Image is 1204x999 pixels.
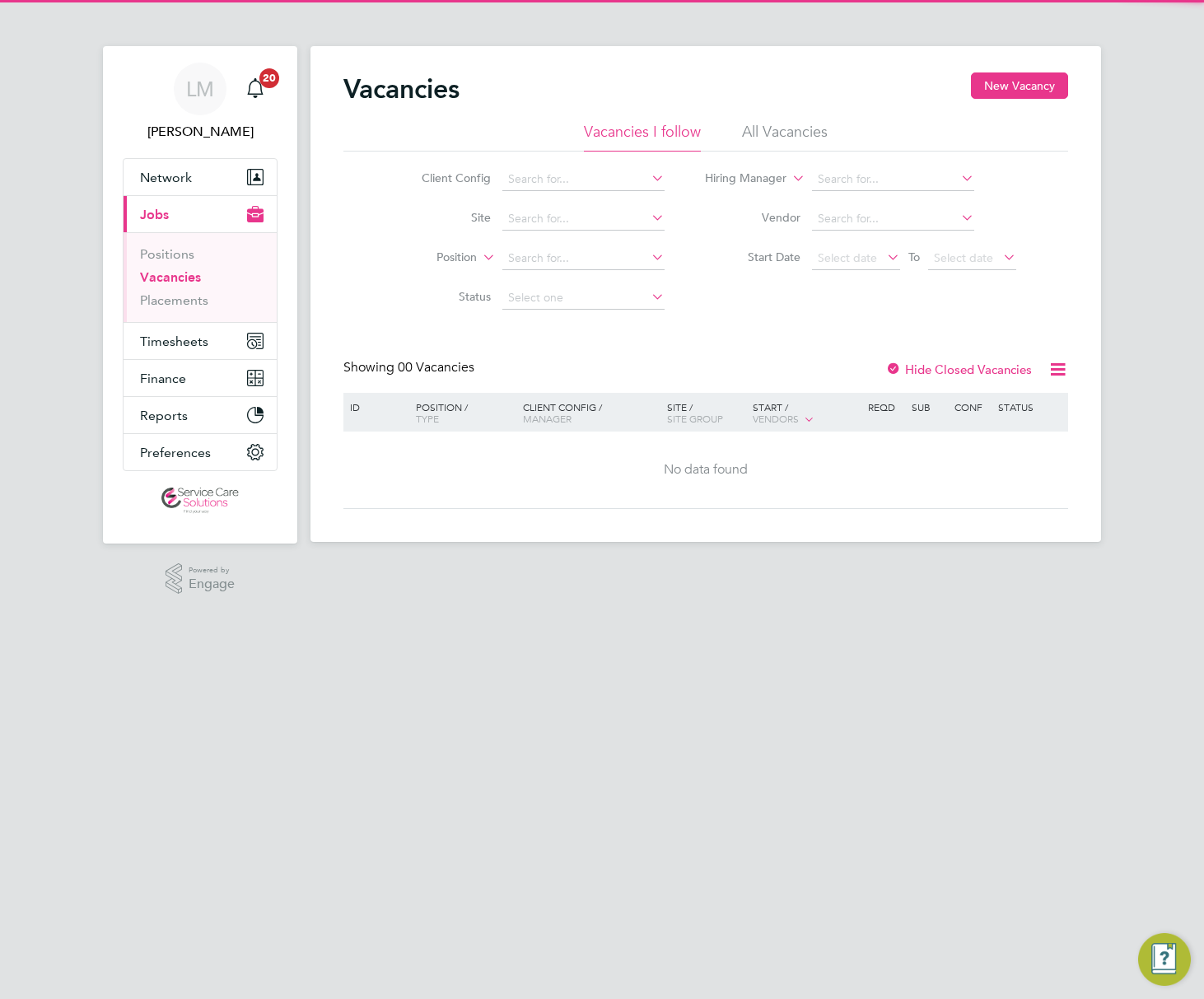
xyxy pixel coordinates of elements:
[140,246,194,262] a: Positions
[140,371,186,386] span: Finance
[416,412,439,425] span: Type
[502,208,665,231] input: Search for...
[140,445,211,460] span: Preferences
[950,393,993,421] div: Conf
[103,46,297,544] nav: Main navigation
[343,359,478,376] div: Showing
[706,250,800,264] label: Start Date
[934,250,993,265] span: Select date
[1138,933,1191,986] button: Engage Resource Center
[124,323,277,359] button: Timesheets
[346,461,1066,478] div: No data found
[124,434,277,470] button: Preferences
[189,563,235,577] span: Powered by
[140,207,169,222] span: Jobs
[161,488,239,514] img: servicecare-logo-retina.png
[908,393,950,421] div: Sub
[903,246,925,268] span: To
[166,563,236,595] a: Powered byEngage
[398,359,474,376] span: 00 Vacancies
[259,68,279,88] span: 20
[124,196,277,232] button: Jobs
[124,397,277,433] button: Reports
[123,488,278,514] a: Go to home page
[692,170,786,187] label: Hiring Manager
[124,159,277,195] button: Network
[124,232,277,322] div: Jobs
[663,393,749,432] div: Site /
[186,78,214,100] span: LM
[864,393,907,421] div: Reqd
[749,393,864,434] div: Start /
[396,210,491,225] label: Site
[140,170,192,185] span: Network
[584,122,701,152] li: Vacancies I follow
[396,170,491,185] label: Client Config
[343,72,460,105] h2: Vacancies
[124,360,277,396] button: Finance
[396,289,491,304] label: Status
[140,292,208,308] a: Placements
[502,168,665,191] input: Search for...
[123,122,278,142] span: Lee McMillan
[140,334,208,349] span: Timesheets
[885,362,1032,377] label: Hide Closed Vacancies
[742,122,828,152] li: All Vacancies
[994,393,1066,421] div: Status
[753,412,799,425] span: Vendors
[971,72,1068,99] button: New Vacancy
[140,269,201,285] a: Vacancies
[667,412,723,425] span: Site Group
[140,408,188,423] span: Reports
[523,412,572,425] span: Manager
[502,287,665,310] input: Select one
[502,247,665,270] input: Search for...
[818,250,877,265] span: Select date
[404,393,519,432] div: Position /
[239,63,272,115] a: 20
[189,577,235,591] span: Engage
[123,63,278,142] a: LM[PERSON_NAME]
[812,208,974,231] input: Search for...
[812,168,974,191] input: Search for...
[706,210,800,225] label: Vendor
[519,393,663,432] div: Client Config /
[346,393,404,421] div: ID
[382,250,477,266] label: Position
